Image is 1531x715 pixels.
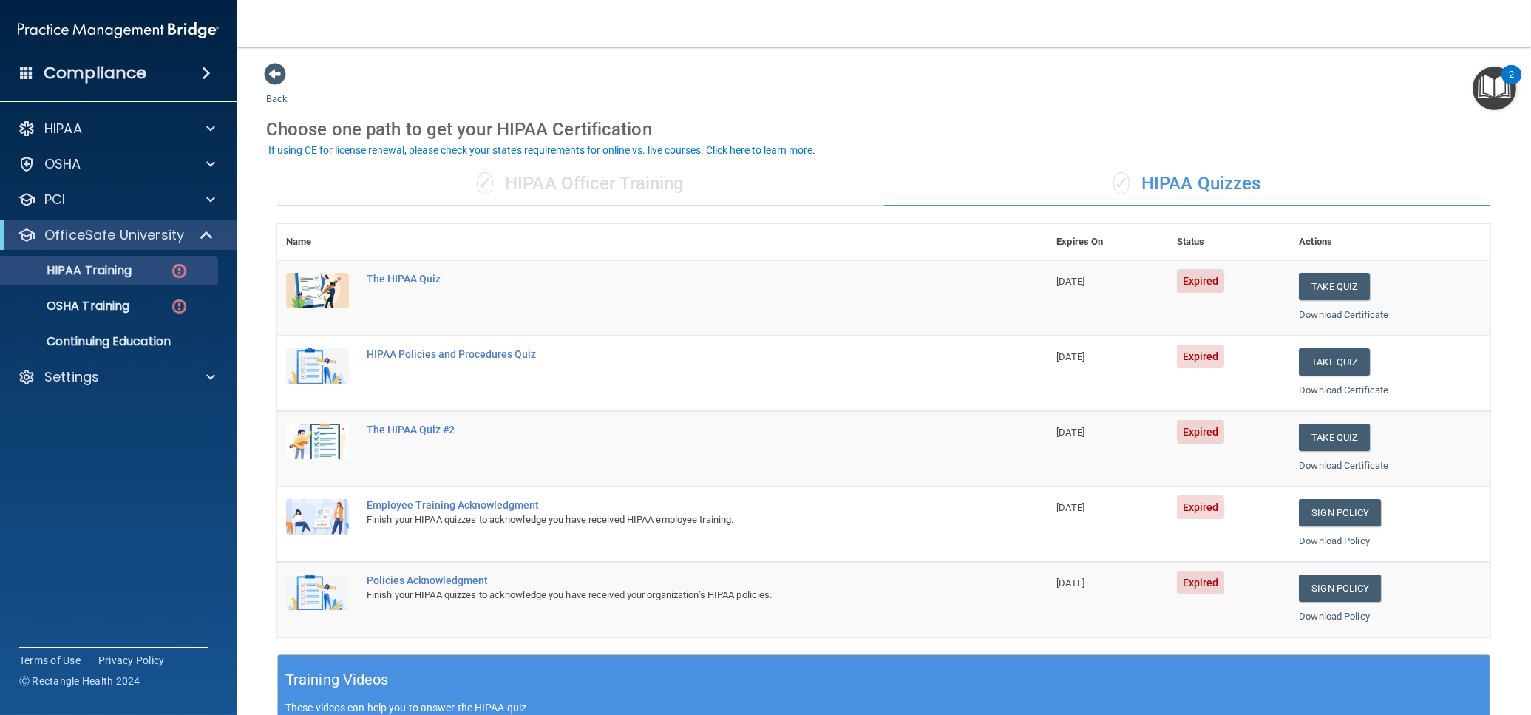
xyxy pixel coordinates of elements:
div: HIPAA Officer Training [277,162,884,206]
a: Download Policy [1299,611,1370,622]
a: OSHA [18,155,215,173]
button: Open Resource Center, 2 new notifications [1473,67,1516,110]
span: Expired [1177,420,1225,444]
p: PCI [44,191,65,209]
a: Download Certificate [1299,384,1388,396]
span: [DATE] [1056,502,1084,513]
div: Employee Training Acknowledgment [367,499,974,511]
a: Sign Policy [1299,575,1381,602]
th: Expires On [1048,224,1167,260]
p: OSHA [44,155,81,173]
span: [DATE] [1056,351,1084,362]
h5: Training Videos [285,667,389,693]
button: Take Quiz [1299,273,1370,300]
a: PCI [18,191,215,209]
div: Finish your HIPAA quizzes to acknowledge you have received your organization’s HIPAA policies. [367,586,974,604]
span: ✓ [477,172,493,194]
div: HIPAA Quizzes [884,162,1491,206]
a: Download Policy [1299,535,1370,546]
div: The HIPAA Quiz [367,273,974,285]
div: HIPAA Policies and Procedures Quiz [367,348,974,360]
a: Download Certificate [1299,309,1388,320]
a: Download Certificate [1299,460,1388,471]
div: Policies Acknowledgment [367,575,974,586]
span: [DATE] [1056,577,1084,589]
span: [DATE] [1056,427,1084,438]
span: ✓ [1113,172,1130,194]
img: danger-circle.6113f641.png [170,262,189,280]
th: Actions [1290,224,1490,260]
a: Privacy Policy [98,653,165,668]
span: Expired [1177,345,1225,368]
a: Settings [18,368,215,386]
a: HIPAA [18,120,215,138]
a: Terms of Use [19,653,81,668]
a: Back [266,75,288,104]
h4: Compliance [44,63,146,84]
p: These videos can help you to answer the HIPAA quiz [285,702,1482,714]
span: Expired [1177,495,1225,519]
img: PMB logo [18,16,219,45]
p: OfficeSafe University [44,226,184,244]
span: Expired [1177,269,1225,293]
div: If using CE for license renewal, please check your state's requirements for online vs. live cours... [268,145,815,155]
p: Continuing Education [10,334,211,349]
span: [DATE] [1056,276,1084,287]
img: danger-circle.6113f641.png [170,297,189,316]
a: Sign Policy [1299,499,1381,526]
p: Settings [44,368,99,386]
div: Choose one path to get your HIPAA Certification [266,108,1501,151]
div: Finish your HIPAA quizzes to acknowledge you have received HIPAA employee training. [367,511,974,529]
button: Take Quiz [1299,424,1370,451]
span: Ⓒ Rectangle Health 2024 [19,674,140,688]
p: HIPAA [44,120,82,138]
iframe: Drift Widget Chat Controller [1457,613,1513,669]
div: 2 [1509,75,1514,94]
p: HIPAA Training [10,263,132,278]
th: Name [277,224,358,260]
p: OSHA Training [10,299,129,314]
button: If using CE for license renewal, please check your state's requirements for online vs. live cours... [266,143,818,157]
span: Expired [1177,571,1225,594]
div: The HIPAA Quiz #2 [367,424,974,436]
button: Take Quiz [1299,348,1370,376]
a: OfficeSafe University [18,226,214,244]
th: Status [1168,224,1291,260]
